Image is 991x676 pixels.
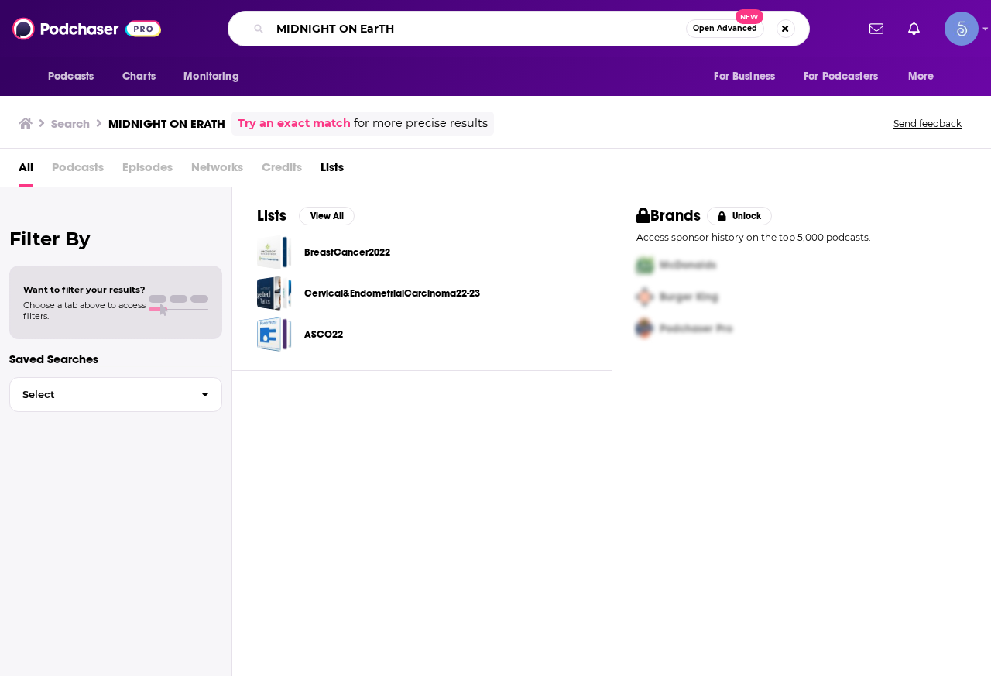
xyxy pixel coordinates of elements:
a: Show notifications dropdown [863,15,890,42]
p: Access sponsor history on the top 5,000 podcasts. [636,232,966,243]
span: Open Advanced [693,25,757,33]
span: Monitoring [183,66,238,88]
span: Charts [122,66,156,88]
span: Networks [191,155,243,187]
div: Search podcasts, credits, & more... [228,11,810,46]
button: Send feedback [889,117,966,130]
span: Want to filter your results? [23,284,146,295]
span: For Business [714,66,775,88]
span: More [908,66,934,88]
h3: MIDNIGHT ON ERATH [108,116,225,131]
span: For Podcasters [804,66,878,88]
button: Open AdvancedNew [686,19,764,38]
img: First Pro Logo [630,249,660,281]
button: Select [9,377,222,412]
span: Burger King [660,290,718,304]
span: Credits [262,155,302,187]
span: Select [10,389,189,400]
button: open menu [897,62,954,91]
a: Lists [321,155,344,187]
a: ListsView All [257,206,355,225]
a: BreastCancer2022 [304,244,390,261]
span: New [736,9,763,24]
img: User Profile [945,12,979,46]
a: Try an exact match [238,115,351,132]
h3: Search [51,116,90,131]
span: Podcasts [52,155,104,187]
p: Saved Searches [9,352,222,366]
button: open menu [173,62,259,91]
a: Cervical&EndometrialCarcinoma22-23 [304,285,480,302]
img: Podchaser - Follow, Share and Rate Podcasts [12,14,161,43]
a: ASCO22 [304,326,343,343]
span: Episodes [122,155,173,187]
a: BreastCancer2022 [257,235,292,269]
h2: Lists [257,206,286,225]
a: All [19,155,33,187]
h2: Brands [636,206,701,225]
a: ASCO22 [257,317,292,352]
button: open menu [703,62,794,91]
button: open menu [794,62,900,91]
a: Show notifications dropdown [902,15,926,42]
img: Third Pro Logo [630,313,660,345]
span: Podcasts [48,66,94,88]
span: for more precise results [354,115,488,132]
span: Choose a tab above to access filters. [23,300,146,321]
span: McDonalds [660,259,716,272]
img: Second Pro Logo [630,281,660,313]
h2: Filter By [9,228,222,250]
input: Search podcasts, credits, & more... [270,16,686,41]
a: Charts [112,62,165,91]
button: View All [299,207,355,225]
button: Show profile menu [945,12,979,46]
span: Logged in as Spiral5-G1 [945,12,979,46]
span: Podchaser Pro [660,322,732,335]
button: Unlock [707,207,773,225]
button: open menu [37,62,114,91]
a: Cervical&EndometrialCarcinoma22-23 [257,276,292,311]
